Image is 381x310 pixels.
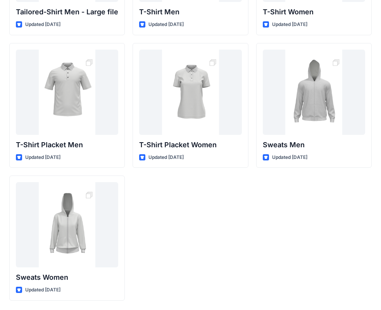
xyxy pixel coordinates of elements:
[25,286,60,294] p: Updated [DATE]
[272,21,307,29] p: Updated [DATE]
[148,21,184,29] p: Updated [DATE]
[139,7,241,17] p: T-Shirt Men
[263,139,365,150] p: Sweats Men
[139,139,241,150] p: T-Shirt Placket Women
[263,50,365,135] a: Sweats Men
[16,139,118,150] p: T-Shirt Placket Men
[263,7,365,17] p: T-Shirt Women
[148,153,184,162] p: Updated [DATE]
[16,182,118,267] a: Sweats Women
[25,153,60,162] p: Updated [DATE]
[272,153,307,162] p: Updated [DATE]
[25,21,60,29] p: Updated [DATE]
[16,7,118,17] p: Tailored-Shirt Men - Large file
[139,50,241,135] a: T-Shirt Placket Women
[16,272,118,283] p: Sweats Women
[16,50,118,135] a: T-Shirt Placket Men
